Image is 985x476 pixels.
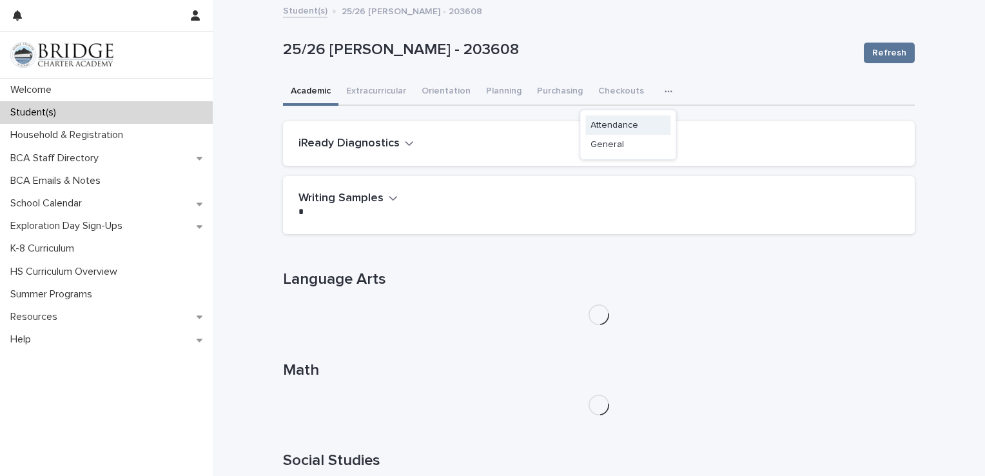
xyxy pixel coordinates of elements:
[298,192,398,206] button: Writing Samples
[5,84,62,96] p: Welcome
[864,43,915,63] button: Refresh
[5,129,133,141] p: Household & Registration
[529,79,590,106] button: Purchasing
[5,152,109,164] p: BCA Staff Directory
[298,192,384,206] h2: Writing Samples
[414,79,478,106] button: Orientation
[5,197,92,210] p: School Calendar
[283,270,915,289] h1: Language Arts
[478,79,529,106] button: Planning
[5,175,111,187] p: BCA Emails & Notes
[283,361,915,380] h1: Math
[872,46,906,59] span: Refresh
[5,333,41,346] p: Help
[5,106,66,119] p: Student(s)
[283,41,853,59] p: 25/26 [PERSON_NAME] - 203608
[590,79,652,106] button: Checkouts
[283,3,327,17] a: Student(s)
[298,137,400,151] h2: iReady Diagnostics
[5,266,128,278] p: HS Curriculum Overview
[338,79,414,106] button: Extracurricular
[283,79,338,106] button: Academic
[283,451,915,470] h1: Social Studies
[298,137,414,151] button: iReady Diagnostics
[5,243,84,255] p: K-8 Curriculum
[342,3,482,17] p: 25/26 [PERSON_NAME] - 203608
[5,288,102,301] p: Summer Programs
[10,42,113,68] img: V1C1m3IdTEidaUdm9Hs0
[5,311,68,323] p: Resources
[590,121,638,130] span: Attendance
[590,140,624,149] span: General
[5,220,133,232] p: Exploration Day Sign-Ups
